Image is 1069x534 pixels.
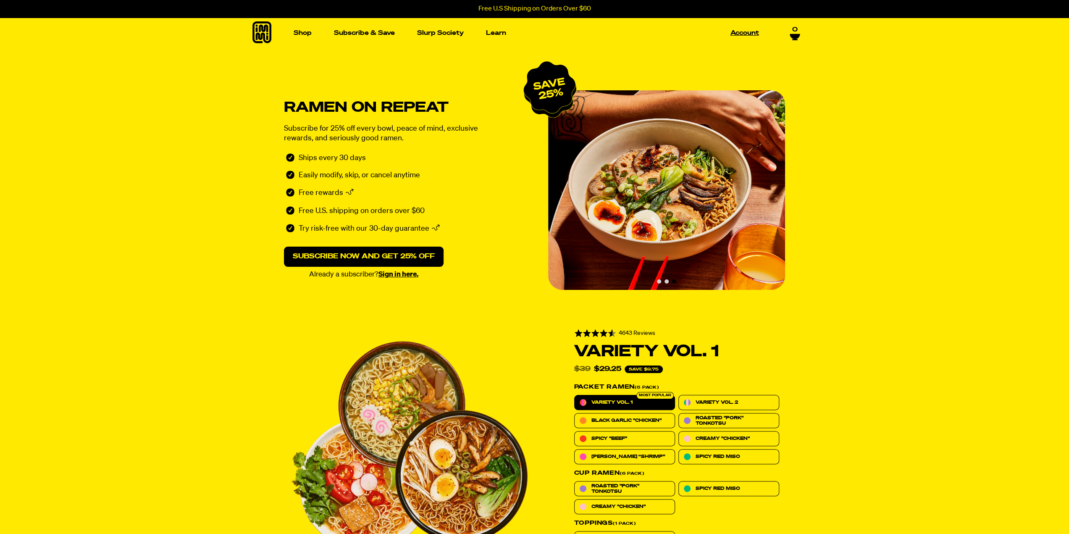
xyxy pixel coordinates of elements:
[696,454,740,459] span: Spicy Red Miso
[299,224,429,235] p: Try risk-free with our 30-day guarantee
[591,400,633,405] span: Variety Vol. 1
[591,418,662,423] span: Black Garlic "Chicken"
[657,279,676,284] div: Carousel pagination
[574,384,779,390] label: (6 Pack)
[591,454,665,459] span: [PERSON_NAME] “Shrimp”
[574,384,635,390] o: Packet Ramen
[625,366,663,373] span: Save $9.75
[331,26,398,39] a: Subscribe & Save
[696,436,750,441] span: Creamy "Chicken"
[591,483,670,494] span: Roasted "Pork" Tonkotsu
[284,102,528,113] h1: Ramen on repeat
[696,400,738,405] span: Variety Vol. 2
[591,436,627,441] span: Spicy "Beef"
[483,26,510,39] a: Learn
[284,271,444,278] p: Already a subscriber?
[594,366,621,373] div: $29.25
[290,26,315,39] a: Shop
[792,26,798,33] span: 0
[574,366,591,373] del: $39
[414,26,467,39] a: Slurp Society
[299,153,366,163] p: Ships every 30 days
[284,124,498,143] p: Subscribe for 25% off every bowl, peace of mind, exclusive rewards, and seriously good ramen.
[478,5,591,13] p: Free U.S Shipping on Orders Over $60
[636,392,674,399] div: Most Popular
[574,345,779,359] h1: Variety Vol. 1
[591,504,646,509] span: Creamy "Chicken"
[619,330,655,336] span: 4643 Reviews
[574,520,613,526] o: Toppings
[299,188,343,199] p: Free rewards
[696,415,774,426] span: Roasted "Pork" Tonkotsu
[790,26,800,40] a: 0
[284,247,444,267] a: Subscribe now and get 25% off
[548,90,785,290] div: Slide 3 of 3
[299,206,425,216] p: Free U.S. shipping on orders over $60
[574,520,779,526] label: (1 pack)
[290,18,762,48] nav: Main navigation
[574,470,620,476] o: Cup Ramen
[299,171,420,180] p: Easily modify, skip, or cancel anytime
[727,26,762,39] a: Account
[378,271,418,278] a: Sign in here.
[696,486,740,491] span: Spicy Red Miso
[574,470,779,476] label: (6 Pack)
